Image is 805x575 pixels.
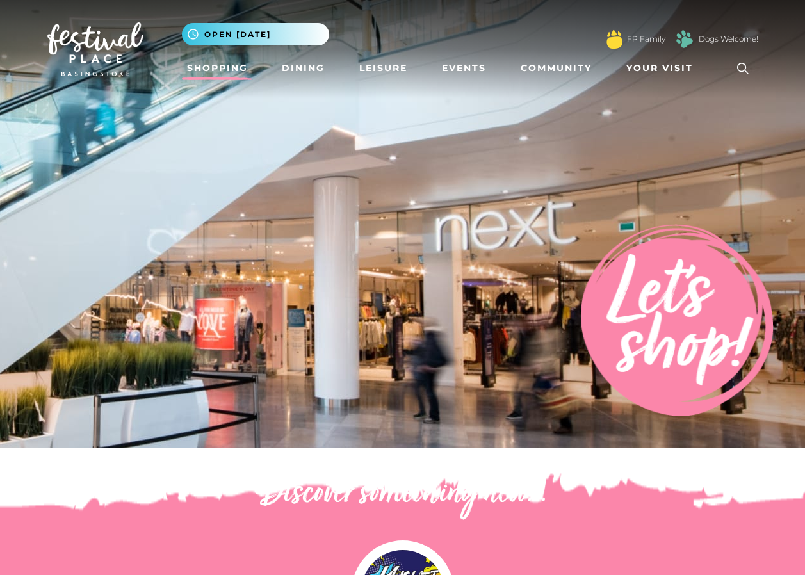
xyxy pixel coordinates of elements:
[47,22,143,76] img: Festival Place Logo
[627,33,665,45] a: FP Family
[621,56,704,80] a: Your Visit
[47,474,758,515] h2: Discover something new...
[277,56,330,80] a: Dining
[204,29,271,40] span: Open [DATE]
[182,23,329,45] button: Open [DATE]
[516,56,597,80] a: Community
[354,56,412,80] a: Leisure
[437,56,491,80] a: Events
[626,61,693,75] span: Your Visit
[182,56,253,80] a: Shopping
[699,33,758,45] a: Dogs Welcome!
